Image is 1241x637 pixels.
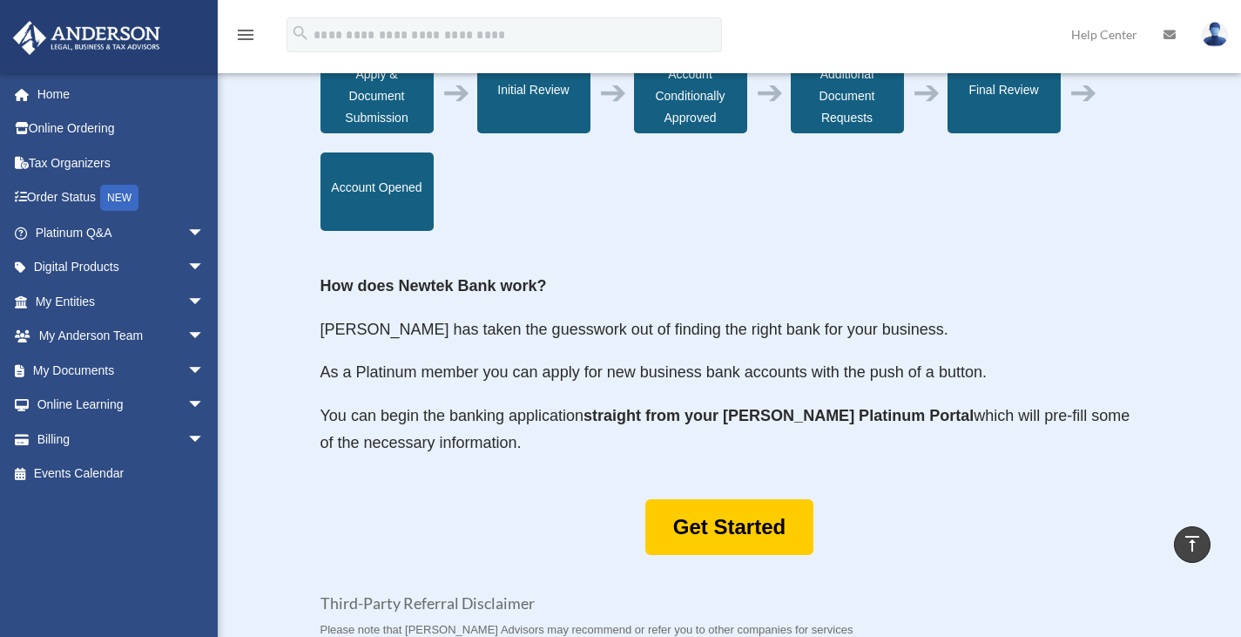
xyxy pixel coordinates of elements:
div: Account Opened [320,152,434,231]
a: Online Ordering [12,112,231,146]
a: Get Started [645,499,813,556]
a: Home [12,77,231,112]
a: Platinum Q&Aarrow_drop_down [12,215,231,250]
a: Billingarrow_drop_down [12,422,231,457]
span: arrow_drop_down [187,319,222,355]
span: arrow_drop_down [187,388,222,424]
strong: straight from your [PERSON_NAME] Platinum Portal [583,407,974,424]
span: arrow_drop_down [187,215,222,251]
a: Order StatusNEW [12,180,231,216]
img: Anderson Advisors Platinum Portal [8,21,165,55]
img: User Pic [1202,22,1228,47]
a: Tax Organizers [12,146,231,180]
span: arrow_drop_down [187,422,222,457]
a: menu [235,30,256,45]
a: Online Learningarrow_drop_down [12,388,231,423]
span: arrow_drop_down [187,284,222,320]
div: Initial Review [477,55,590,133]
i: vertical_align_top [1182,533,1203,554]
span: arrow_drop_down [187,250,222,286]
p: [PERSON_NAME] has taken the guesswork out of finding the right bank for your business. [320,316,1139,360]
div: Apply & Document Submission [320,55,434,133]
p: As a Platinum member you can apply for new business bank accounts with the push of a button. [320,359,1139,403]
div: ➔ [599,82,627,104]
div: ➔ [442,82,470,104]
div: NEW [100,185,138,211]
div: ➔ [756,82,784,104]
p: You can begin the banking application which will pre-fill some of the necessary information. [320,403,1139,457]
div: ➔ [913,82,941,104]
div: Additional Document Requests [791,55,904,133]
h3: Third-Party Referral Disclaimer [320,596,869,620]
div: Account Conditionally Approved [634,55,747,133]
div: Final Review [948,55,1061,133]
span: arrow_drop_down [187,353,222,389]
a: My Entitiesarrow_drop_down [12,284,231,319]
div: ➔ [1069,82,1097,104]
a: vertical_align_top [1174,526,1211,563]
a: Events Calendar [12,457,231,491]
a: My Anderson Teamarrow_drop_down [12,319,231,354]
strong: How does Newtek Bank work? [320,277,547,295]
a: My Documentsarrow_drop_down [12,353,231,388]
i: search [291,24,310,43]
i: menu [235,24,256,45]
a: Digital Productsarrow_drop_down [12,250,231,285]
